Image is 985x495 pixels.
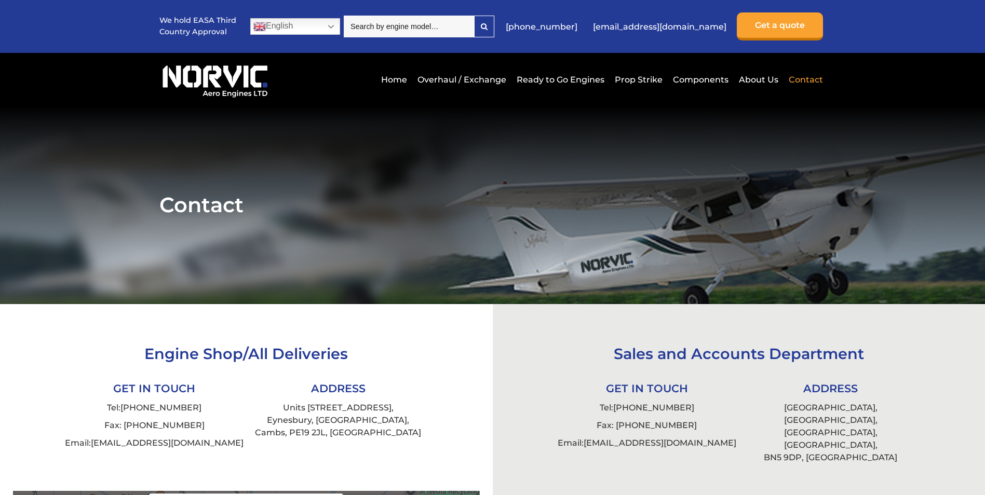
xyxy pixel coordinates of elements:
li: ADDRESS [739,378,923,399]
li: ADDRESS [246,378,430,399]
p: We hold EASA Third Country Approval [159,15,237,37]
li: Email: [62,434,246,452]
img: Norvic Aero Engines logo [159,61,271,98]
a: [PHONE_NUMBER] [120,403,201,412]
a: Contact [786,67,823,92]
li: Fax: [PHONE_NUMBER] [555,417,738,434]
a: [EMAIL_ADDRESS][DOMAIN_NAME] [588,14,732,39]
a: Home [379,67,410,92]
li: Email: [555,434,738,452]
a: Overhaul / Exchange [415,67,509,92]
a: [EMAIL_ADDRESS][DOMAIN_NAME] [584,438,736,448]
a: [PHONE_NUMBER] [501,14,583,39]
a: English [250,18,340,35]
a: About Us [736,67,781,92]
h3: Sales and Accounts Department [555,345,923,363]
li: GET IN TOUCH [555,378,738,399]
a: Get a quote [737,12,823,40]
li: [GEOGRAPHIC_DATA], [GEOGRAPHIC_DATA], [GEOGRAPHIC_DATA], [GEOGRAPHIC_DATA], BN5 9DP, [GEOGRAPHIC_... [739,399,923,466]
li: Tel: [555,399,738,417]
li: Tel: [62,399,246,417]
li: Fax: [PHONE_NUMBER] [62,417,246,434]
a: Components [670,67,731,92]
li: Units [STREET_ADDRESS], Eynesbury, [GEOGRAPHIC_DATA], Cambs, PE19 2JL, [GEOGRAPHIC_DATA] [246,399,430,442]
a: [EMAIL_ADDRESS][DOMAIN_NAME] [91,438,244,448]
a: [PHONE_NUMBER] [613,403,694,412]
a: Prop Strike [612,67,665,92]
a: Ready to Go Engines [514,67,607,92]
li: GET IN TOUCH [62,378,246,399]
h3: Engine Shop/All Deliveries [62,345,430,363]
h1: Contact [159,192,826,217]
input: Search by engine model… [344,16,474,37]
img: en [253,20,266,33]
